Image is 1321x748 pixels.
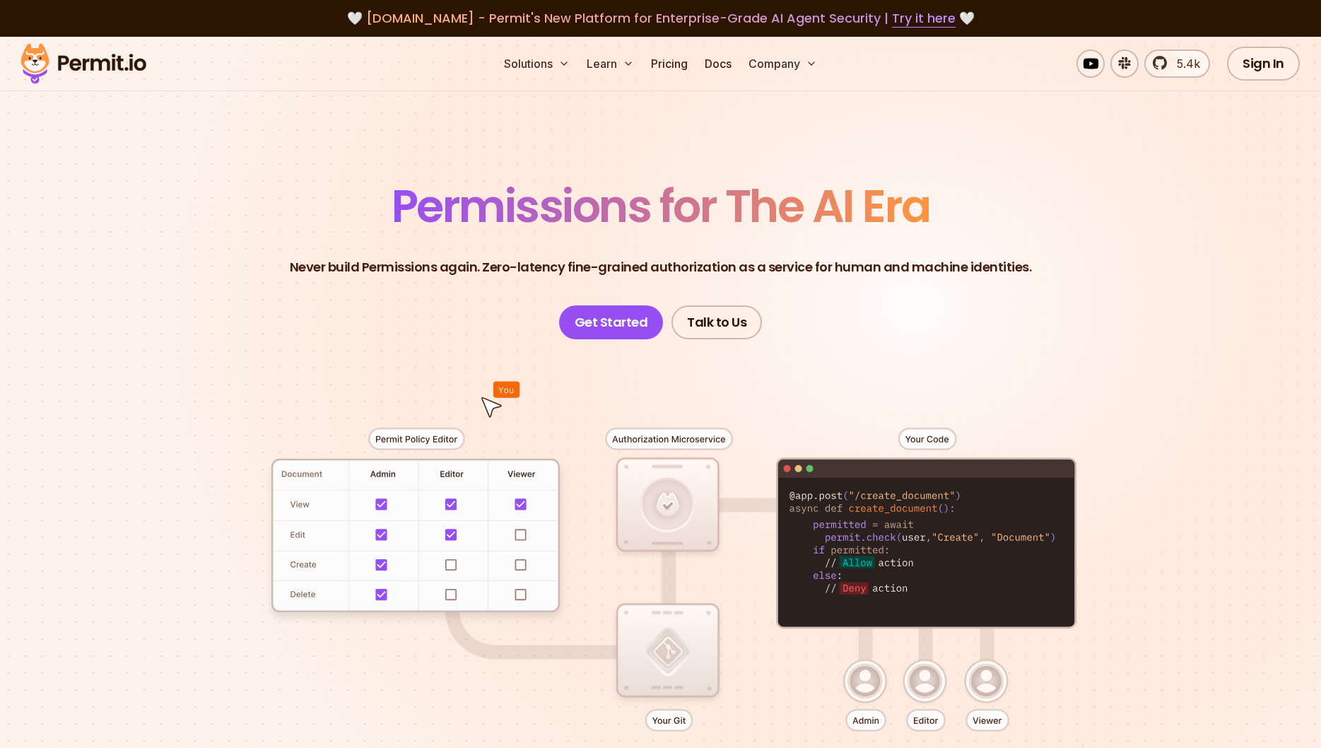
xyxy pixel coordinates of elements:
span: Permissions for The AI Era [392,175,930,238]
button: Solutions [498,49,575,78]
button: Learn [581,49,640,78]
a: Pricing [645,49,693,78]
a: 5.4k [1144,49,1210,78]
a: Docs [699,49,737,78]
a: Get Started [559,305,664,339]
img: Permit logo [14,40,153,88]
button: Company [743,49,823,78]
span: 5.4k [1168,55,1200,72]
a: Sign In [1227,47,1300,81]
p: Never build Permissions again. Zero-latency fine-grained authorization as a service for human and... [290,257,1032,277]
div: 🤍 🤍 [34,8,1287,28]
span: [DOMAIN_NAME] - Permit's New Platform for Enterprise-Grade AI Agent Security | [366,9,956,27]
a: Try it here [892,9,956,28]
a: Talk to Us [671,305,762,339]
